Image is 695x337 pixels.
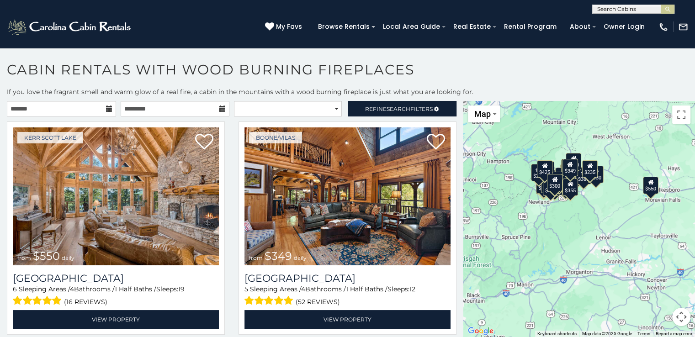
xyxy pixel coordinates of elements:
span: $349 [265,249,292,263]
div: $320 [566,153,581,170]
a: Terms (opens in new tab) [637,331,650,336]
a: Report a map error [656,331,692,336]
div: $300 [541,176,557,193]
span: 6 [13,285,17,293]
a: About [565,20,595,34]
img: Diamond Creek Lodge [244,127,451,265]
h3: Diamond Creek Lodge [244,272,451,284]
div: $225 [536,176,552,194]
img: Lake Haven Lodge [13,127,219,265]
span: (16 reviews) [64,296,107,308]
a: View Property [244,310,451,329]
a: Rental Program [499,20,561,34]
span: 19 [178,285,185,293]
a: Owner Login [599,20,649,34]
a: RefineSearchFilters [348,101,457,116]
span: My Favs [276,22,302,32]
span: $550 [33,249,60,263]
h3: Lake Haven Lodge [13,272,219,284]
a: Browse Rentals [313,20,374,34]
div: Sleeping Areas / Bathrooms / Sleeps: [244,284,451,308]
span: Search [387,105,410,112]
span: Map [474,109,491,119]
button: Keyboard shortcuts [537,331,577,337]
div: $550 [642,176,658,194]
span: 1 Half Baths / [346,285,387,293]
span: daily [294,254,307,261]
a: Add to favorites [427,133,445,152]
div: $230 [551,171,567,189]
a: My Favs [265,22,304,32]
a: [GEOGRAPHIC_DATA] [244,272,451,284]
a: View Property [13,310,219,329]
span: 5 [244,285,248,293]
span: from [249,254,263,261]
span: 12 [409,285,415,293]
div: $355 [536,177,551,195]
span: (52 reviews) [296,296,340,308]
a: Lake Haven Lodge from $550 daily [13,127,219,265]
button: Toggle fullscreen view [672,105,690,124]
span: daily [62,254,74,261]
span: 4 [70,285,74,293]
div: $295 [531,164,546,181]
a: Open this area in Google Maps (opens a new window) [466,325,496,337]
a: Diamond Creek Lodge from $349 daily [244,127,451,265]
button: Change map style [468,105,500,122]
a: Boone/Vilas [249,132,302,143]
span: 1 Half Baths / [115,285,156,293]
div: $460 [561,159,577,176]
button: Map camera controls [672,308,690,326]
span: 4 [301,285,305,293]
div: $425 [536,160,552,178]
div: $235 [582,160,597,177]
a: Real Estate [449,20,495,34]
a: [GEOGRAPHIC_DATA] [13,272,219,284]
span: from [17,254,31,261]
a: Add to favorites [195,133,213,152]
div: $930 [588,166,604,183]
div: $355 [562,179,578,196]
div: $380 [576,167,591,184]
img: phone-regular-white.png [658,22,668,32]
span: Refine Filters [365,105,433,112]
div: $270 [539,161,554,179]
div: $350 [542,178,558,195]
img: Google [466,325,496,337]
span: Map data ©2025 Google [582,331,632,336]
img: White-1-2.png [7,18,133,36]
a: Local Area Guide [378,20,445,34]
div: $349 [562,159,578,176]
img: mail-regular-white.png [678,22,688,32]
a: Kerr Scott Lake [17,132,83,143]
div: $300 [547,174,562,191]
div: Sleeping Areas / Bathrooms / Sleeps: [13,284,219,308]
